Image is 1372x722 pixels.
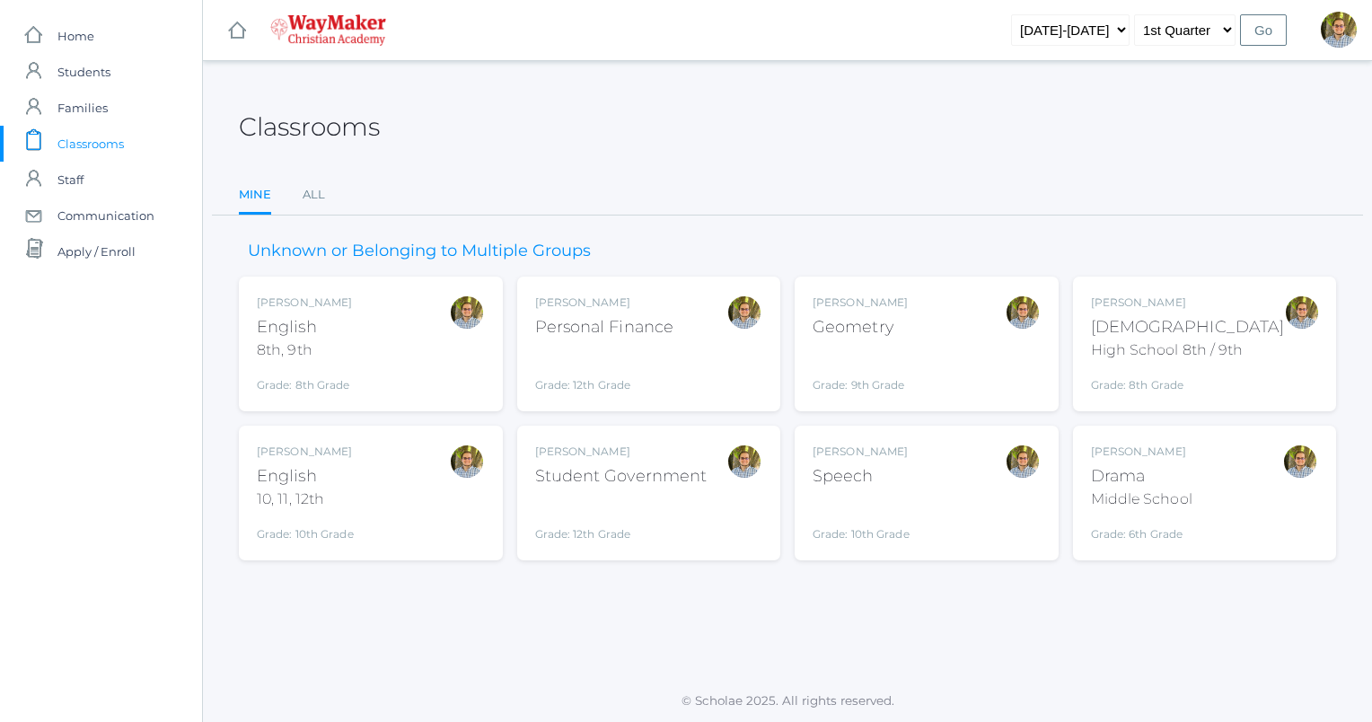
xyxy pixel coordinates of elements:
[813,464,910,489] div: Speech
[535,464,708,489] div: Student Government
[1321,12,1357,48] div: Kylen Braileanu
[257,315,352,339] div: English
[239,113,380,141] h2: Classrooms
[1091,489,1192,510] div: Middle School
[239,242,600,260] h3: Unknown or Belonging to Multiple Groups
[257,295,352,311] div: [PERSON_NAME]
[57,54,110,90] span: Students
[1091,315,1285,339] div: [DEMOGRAPHIC_DATA]
[813,315,908,339] div: Geometry
[57,18,94,54] span: Home
[1240,14,1287,46] input: Go
[1091,368,1285,393] div: Grade: 8th Grade
[57,126,124,162] span: Classrooms
[535,496,708,542] div: Grade: 12th Grade
[257,444,354,460] div: [PERSON_NAME]
[1005,444,1041,480] div: Kylen Braileanu
[1284,295,1320,330] div: Kylen Braileanu
[813,496,910,542] div: Grade: 10th Grade
[449,295,485,330] div: Kylen Braileanu
[303,177,325,213] a: All
[535,315,674,339] div: Personal Finance
[57,233,136,269] span: Apply / Enroll
[813,347,908,393] div: Grade: 9th Grade
[257,489,354,510] div: 10, 11, 12th
[257,517,354,542] div: Grade: 10th Grade
[813,295,908,311] div: [PERSON_NAME]
[257,368,352,393] div: Grade: 8th Grade
[57,162,84,198] span: Staff
[57,90,108,126] span: Families
[726,295,762,330] div: Kylen Braileanu
[203,691,1372,709] p: © Scholae 2025. All rights reserved.
[726,444,762,480] div: Kylen Braileanu
[1005,295,1041,330] div: Kylen Braileanu
[1091,444,1192,460] div: [PERSON_NAME]
[239,177,271,216] a: Mine
[57,198,154,233] span: Communication
[257,464,354,489] div: English
[535,444,708,460] div: [PERSON_NAME]
[449,444,485,480] div: Kylen Braileanu
[535,347,674,393] div: Grade: 12th Grade
[270,14,386,46] img: 4_waymaker-logo-stack-white.png
[1091,295,1285,311] div: [PERSON_NAME]
[1091,517,1192,542] div: Grade: 6th Grade
[813,444,910,460] div: [PERSON_NAME]
[1091,464,1192,489] div: Drama
[1091,339,1285,361] div: High School 8th / 9th
[1282,444,1318,480] div: Kylen Braileanu
[257,339,352,361] div: 8th, 9th
[535,295,674,311] div: [PERSON_NAME]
